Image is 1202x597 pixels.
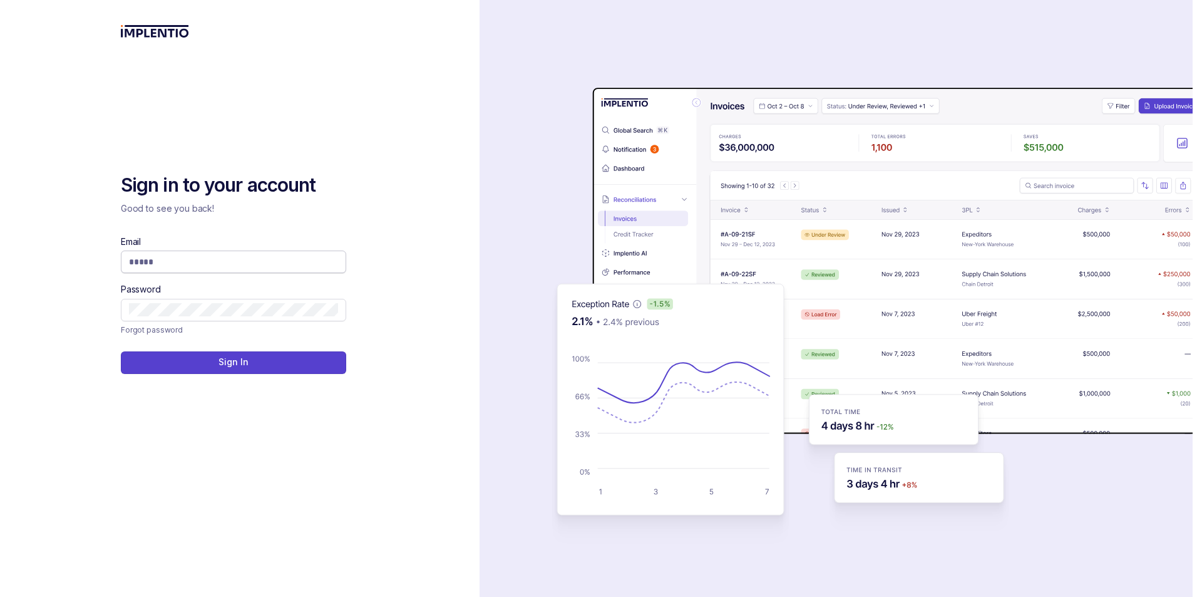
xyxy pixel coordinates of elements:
[121,283,161,296] label: Password
[121,324,183,336] p: Forgot password
[121,236,141,248] label: Email
[121,173,346,198] h2: Sign in to your account
[121,202,346,215] p: Good to see you back!
[121,324,183,336] a: Link Forgot password
[121,25,189,38] img: logo
[218,356,248,368] p: Sign In
[121,351,346,374] button: Sign In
